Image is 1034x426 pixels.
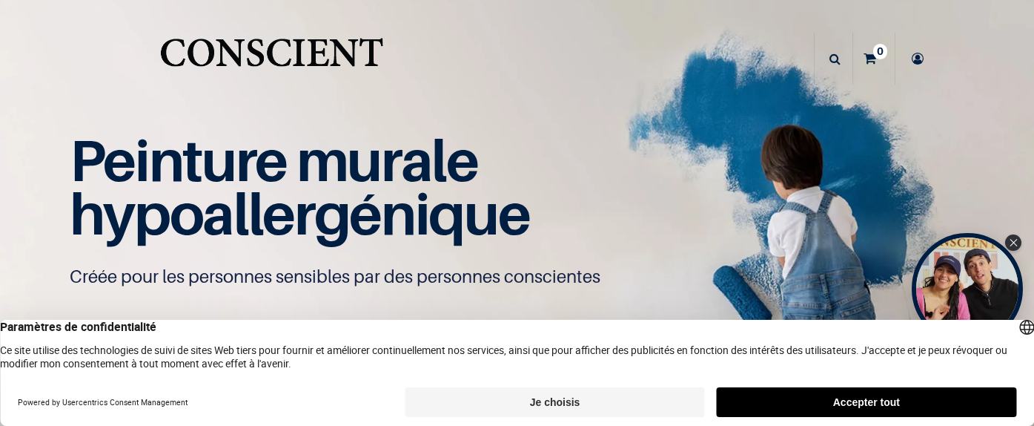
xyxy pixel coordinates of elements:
[157,30,386,88] img: Conscient
[912,233,1023,344] div: Open Tolstoy
[70,125,478,194] span: Peinture murale
[70,179,530,248] span: hypoallergénique
[157,30,386,88] a: Logo of Conscient
[853,33,895,85] a: 0
[70,265,965,289] p: Créée pour les personnes sensibles par des personnes conscientes
[912,233,1023,344] div: Tolstoy bubble widget
[873,44,887,59] sup: 0
[912,233,1023,344] div: Open Tolstoy widget
[1005,235,1021,251] div: Close Tolstoy widget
